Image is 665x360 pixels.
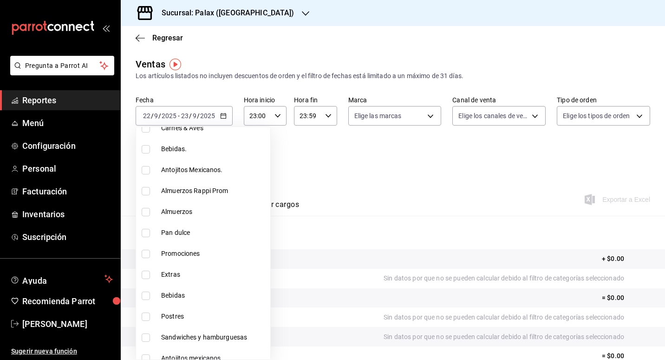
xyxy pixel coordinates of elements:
span: Promociones [161,249,267,259]
img: Marcador de información sobre herramientas [170,59,181,70]
span: Bebidas. [161,144,267,154]
span: Carnes & Aves [161,123,267,133]
span: Almuerzos Rappi Prom [161,186,267,196]
span: Postres [161,312,267,321]
span: Almuerzos [161,207,267,217]
span: Bebidas [161,291,267,300]
span: Antojitos Mexicanos. [161,165,267,175]
span: Pan dulce [161,228,267,238]
span: Extras [161,270,267,280]
span: Sandwiches y hamburguesas [161,333,267,342]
